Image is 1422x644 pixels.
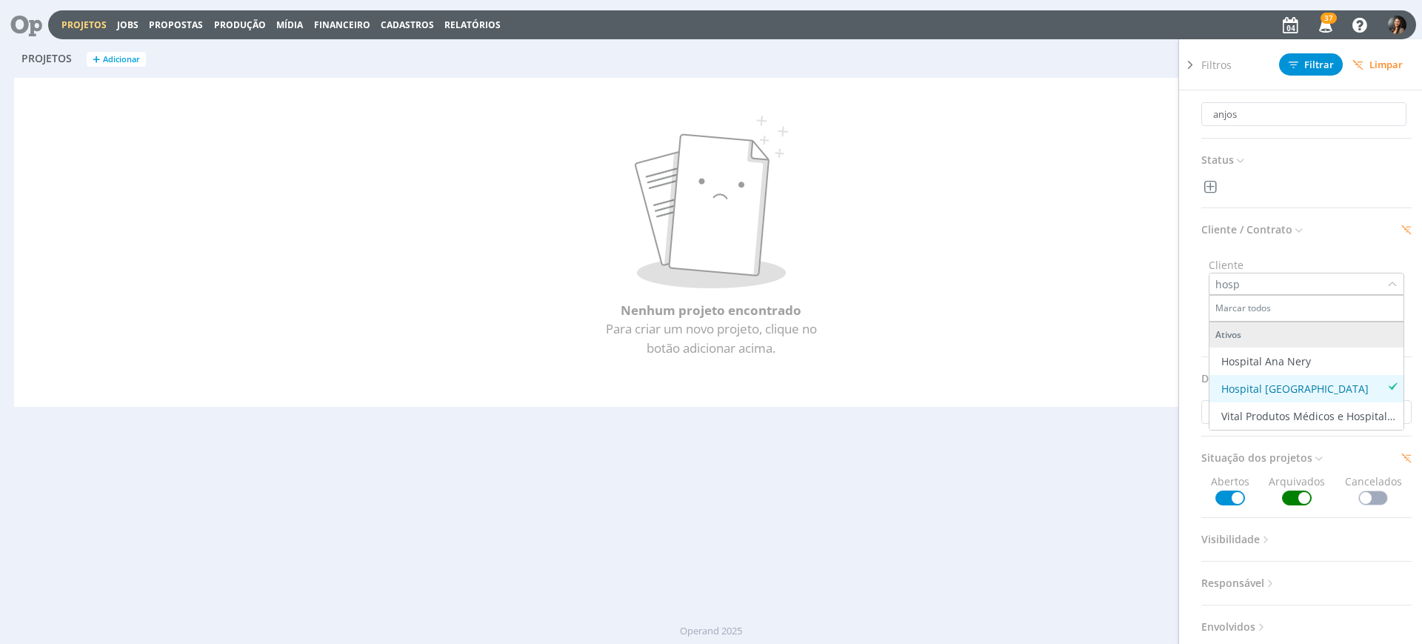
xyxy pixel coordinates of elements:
[1388,16,1406,34] img: B
[214,19,266,31] a: Produção
[1221,408,1398,424] div: Vital Produtos Médicos e Hospitalares
[272,19,307,31] button: Mídia
[1201,530,1272,549] span: Visibilidade
[210,19,270,31] button: Produção
[635,116,788,289] img: Sem resultados
[1321,13,1337,24] span: 37
[1387,12,1407,38] button: B
[1201,574,1277,593] span: Responsável
[310,19,375,31] button: Financeiro
[149,19,203,31] span: Propostas
[1352,59,1403,70] span: Limpar
[1279,53,1343,76] button: Filtrar
[1201,369,1292,388] span: Data de criação
[52,319,1371,357] p: Para criar um novo projeto, clique no botão adicionar acima.
[440,19,505,31] button: Relatórios
[1345,474,1402,505] span: Cancelados
[1201,150,1246,170] span: Status
[1209,273,1387,294] input: Pesquisar
[1209,296,1403,322] li: Marcar todos
[1201,220,1305,239] span: Cliente / Contrato
[1289,60,1334,70] span: Filtrar
[144,19,207,31] button: Propostas
[87,52,146,67] button: +Adicionar
[276,19,303,31] a: Mídia
[1221,381,1369,396] div: Hospital [GEOGRAPHIC_DATA]
[1201,102,1406,126] input: Busca
[1211,474,1249,505] span: Abertos
[381,19,434,31] span: Cadastros
[1201,617,1268,637] span: Envolvidos
[57,19,111,31] button: Projetos
[93,52,100,67] span: +
[1269,474,1325,505] span: Arquivados
[1201,448,1325,468] span: Situação dos projetos
[376,19,438,31] button: Cadastros
[46,110,1377,376] div: Nenhum projeto encontrado
[314,19,370,31] a: Financeiro
[21,53,72,65] span: Projetos
[444,19,501,31] a: Relatórios
[1201,57,1232,73] span: Filtros
[1209,322,1403,348] div: Ativos
[113,19,143,31] button: Jobs
[1221,353,1311,369] div: Hospital Ana Nery
[1309,12,1340,39] button: 37
[1343,54,1412,76] button: Limpar
[117,19,138,31] a: Jobs
[1209,257,1404,273] div: Cliente
[61,19,107,31] a: Projetos
[103,55,140,64] span: Adicionar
